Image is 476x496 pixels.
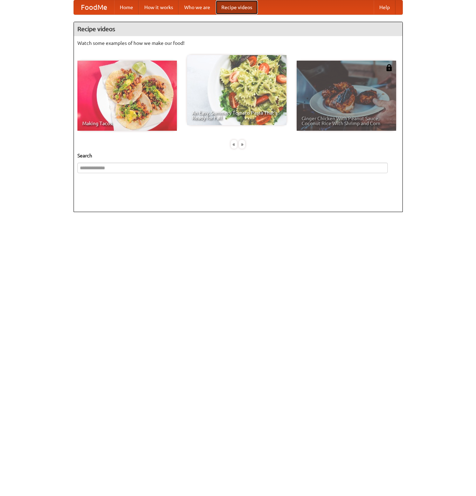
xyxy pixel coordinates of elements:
a: Home [114,0,139,14]
a: Who we are [179,0,216,14]
div: « [231,140,237,149]
span: Making Tacos [82,121,172,126]
a: Making Tacos [77,61,177,131]
a: FoodMe [74,0,114,14]
a: How it works [139,0,179,14]
div: » [239,140,245,149]
h5: Search [77,152,399,159]
h4: Recipe videos [74,22,402,36]
a: Help [374,0,395,14]
p: Watch some examples of how we make our food! [77,40,399,47]
span: An Easy, Summery Tomato Pasta That's Ready for Fall [192,110,282,120]
img: 483408.png [386,64,393,71]
a: Recipe videos [216,0,258,14]
a: An Easy, Summery Tomato Pasta That's Ready for Fall [187,55,287,125]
